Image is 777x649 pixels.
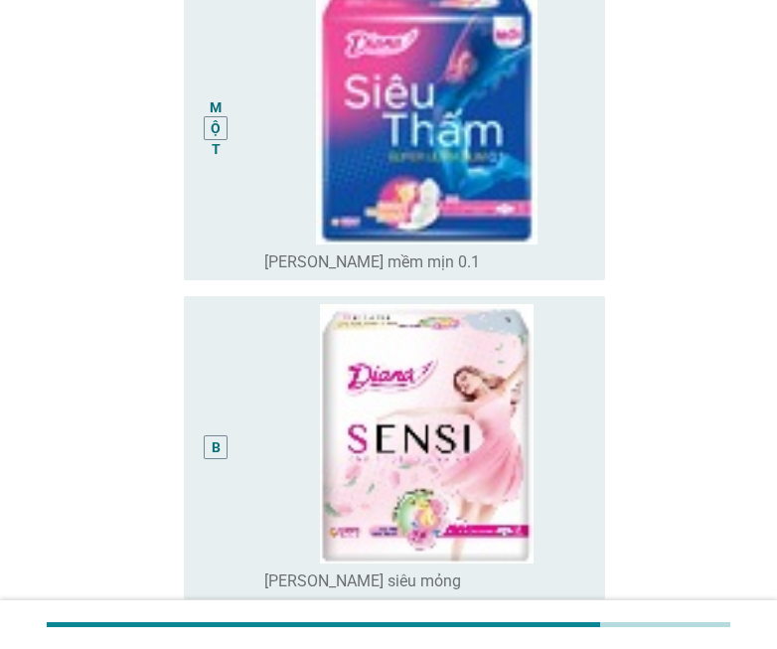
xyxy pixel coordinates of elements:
[210,99,222,157] font: MỘT
[264,252,480,271] font: [PERSON_NAME] mềm mịn 0.1
[212,439,221,455] font: B
[264,304,589,564] img: 7040d5ba-f8b6-4f6b-a25b-08a7843f4a6b-image19.jpeg
[264,571,461,590] font: [PERSON_NAME] siêu mỏng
